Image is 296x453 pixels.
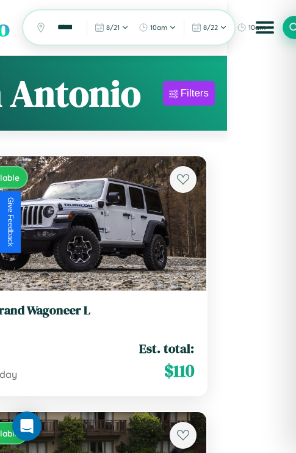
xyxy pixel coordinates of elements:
span: $ 110 [164,358,194,383]
span: Est. total: [139,339,194,357]
button: 8/21 [91,20,132,35]
button: Filters [163,81,215,106]
div: Give Feedback [6,197,15,247]
div: Filters [181,87,209,100]
span: 8 / 22 [203,23,218,32]
span: 8 / 21 [106,23,120,32]
button: Open menu [248,10,282,45]
button: 8/22 [188,20,231,35]
span: 10am [150,23,167,32]
button: 10am [135,20,180,35]
button: 10am [233,20,278,35]
div: Open Intercom Messenger [12,411,42,441]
